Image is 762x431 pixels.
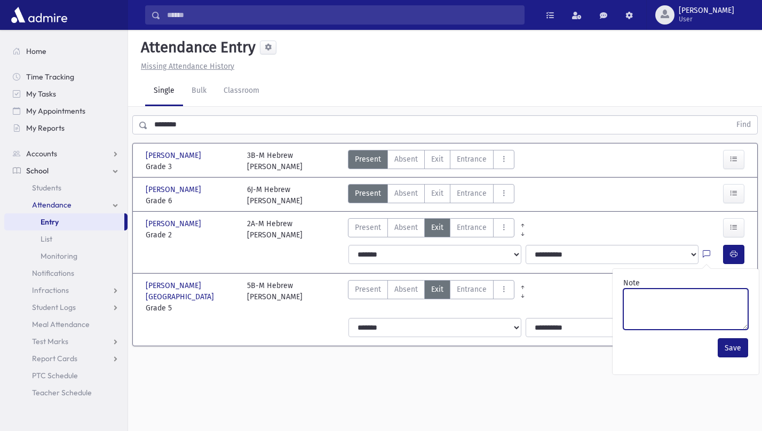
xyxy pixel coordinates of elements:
[4,333,128,350] a: Test Marks
[146,195,236,206] span: Grade 6
[394,222,418,233] span: Absent
[247,184,303,206] div: 6J-M Hebrew [PERSON_NAME]
[247,280,303,314] div: 5B-M Hebrew [PERSON_NAME]
[718,338,748,357] button: Save
[4,68,128,85] a: Time Tracking
[146,229,236,241] span: Grade 2
[348,184,514,206] div: AttTypes
[41,217,59,227] span: Entry
[141,62,234,71] u: Missing Attendance History
[32,371,78,380] span: PTC Schedule
[4,248,128,265] a: Monitoring
[32,200,72,210] span: Attendance
[4,85,128,102] a: My Tasks
[145,76,183,106] a: Single
[32,337,68,346] span: Test Marks
[4,299,128,316] a: Student Logs
[146,280,236,302] span: [PERSON_NAME][GEOGRAPHIC_DATA]
[355,188,381,199] span: Present
[4,179,128,196] a: Students
[4,367,128,384] a: PTC Schedule
[4,102,128,119] a: My Appointments
[32,388,92,397] span: Teacher Schedule
[4,350,128,367] a: Report Cards
[26,106,85,116] span: My Appointments
[431,188,443,199] span: Exit
[32,320,90,329] span: Meal Attendance
[4,282,128,299] a: Infractions
[41,234,52,244] span: List
[26,89,56,99] span: My Tasks
[355,154,381,165] span: Present
[457,154,487,165] span: Entrance
[4,119,128,137] a: My Reports
[730,116,757,134] button: Find
[4,265,128,282] a: Notifications
[26,166,49,175] span: School
[247,150,303,172] div: 3B-M Hebrew [PERSON_NAME]
[183,76,215,106] a: Bulk
[9,4,70,26] img: AdmirePro
[4,213,124,230] a: Entry
[26,149,57,158] span: Accounts
[146,302,236,314] span: Grade 5
[394,154,418,165] span: Absent
[146,184,203,195] span: [PERSON_NAME]
[679,15,734,23] span: User
[4,145,128,162] a: Accounts
[32,268,74,278] span: Notifications
[348,218,514,241] div: AttTypes
[457,284,487,295] span: Entrance
[146,218,203,229] span: [PERSON_NAME]
[355,222,381,233] span: Present
[4,230,128,248] a: List
[348,280,514,314] div: AttTypes
[394,188,418,199] span: Absent
[146,161,236,172] span: Grade 3
[146,150,203,161] span: [PERSON_NAME]
[26,72,74,82] span: Time Tracking
[4,316,128,333] a: Meal Attendance
[247,218,303,241] div: 2A-M Hebrew [PERSON_NAME]
[26,46,46,56] span: Home
[394,284,418,295] span: Absent
[431,284,443,295] span: Exit
[41,251,77,261] span: Monitoring
[137,62,234,71] a: Missing Attendance History
[4,196,128,213] a: Attendance
[4,43,128,60] a: Home
[26,123,65,133] span: My Reports
[457,188,487,199] span: Entrance
[137,38,256,57] h5: Attendance Entry
[32,285,69,295] span: Infractions
[679,6,734,15] span: [PERSON_NAME]
[32,302,76,312] span: Student Logs
[32,183,61,193] span: Students
[355,284,381,295] span: Present
[431,222,443,233] span: Exit
[457,222,487,233] span: Entrance
[431,154,443,165] span: Exit
[348,150,514,172] div: AttTypes
[623,277,640,289] label: Note
[215,76,268,106] a: Classroom
[32,354,77,363] span: Report Cards
[161,5,524,25] input: Search
[4,162,128,179] a: School
[4,384,128,401] a: Teacher Schedule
